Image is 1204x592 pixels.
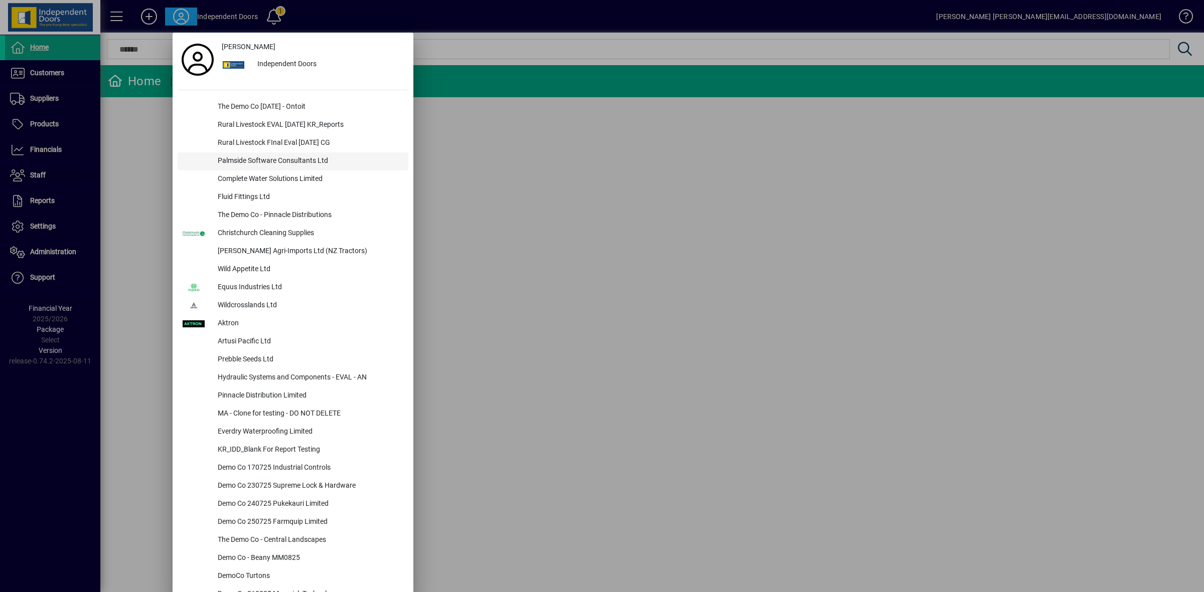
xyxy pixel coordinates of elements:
[210,152,408,170] div: Palmside Software Consultants Ltd
[178,261,408,279] button: Wild Appetite Ltd
[210,134,408,152] div: Rural Livestock FInal Eval [DATE] CG
[210,243,408,261] div: [PERSON_NAME] Agri-Imports Ltd (NZ Tractors)
[210,207,408,225] div: The Demo Co - Pinnacle Distributions
[178,387,408,405] button: Pinnacle Distribution Limited
[178,441,408,459] button: KR_IDD_Blank For Report Testing
[210,387,408,405] div: Pinnacle Distribution Limited
[210,477,408,495] div: Demo Co 230725 Supreme Lock & Hardware
[178,116,408,134] button: Rural Livestock EVAL [DATE] KR_Reports
[178,134,408,152] button: Rural Livestock FInal Eval [DATE] CG
[178,549,408,567] button: Demo Co - Beany MM0825
[210,513,408,531] div: Demo Co 250725 Farmquip Limited
[178,170,408,188] button: Complete Water Solutions Limited
[210,441,408,459] div: KR_IDD_Blank For Report Testing
[210,116,408,134] div: Rural Livestock EVAL [DATE] KR_Reports
[210,549,408,567] div: Demo Co - Beany MM0825
[178,405,408,423] button: MA - Clone for testing - DO NOT DELETE
[210,225,408,243] div: Christchurch Cleaning Supplies
[178,369,408,387] button: Hydraulic Systems and Components - EVAL - AN
[210,567,408,585] div: DemoCo Turtons
[178,567,408,585] button: DemoCo Turtons
[178,459,408,477] button: Demo Co 170725 Industrial Controls
[178,207,408,225] button: The Demo Co - Pinnacle Distributions
[178,51,218,69] a: Profile
[178,297,408,315] button: Wildcrosslands Ltd
[210,369,408,387] div: Hydraulic Systems and Components - EVAL - AN
[178,477,408,495] button: Demo Co 230725 Supreme Lock & Hardware
[210,261,408,279] div: Wild Appetite Ltd
[178,98,408,116] button: The Demo Co [DATE] - Ontoit
[210,333,408,351] div: Artusi Pacific Ltd
[178,333,408,351] button: Artusi Pacific Ltd
[210,279,408,297] div: Equus Industries Ltd
[249,56,408,74] div: Independent Doors
[218,56,408,74] button: Independent Doors
[210,170,408,188] div: Complete Water Solutions Limited
[218,38,408,56] a: [PERSON_NAME]
[210,98,408,116] div: The Demo Co [DATE] - Ontoit
[210,531,408,549] div: The Demo Co - Central Landscapes
[210,297,408,315] div: Wildcrosslands Ltd
[178,279,408,297] button: Equus Industries Ltd
[178,351,408,369] button: Prebble Seeds Ltd
[178,315,408,333] button: Aktron
[178,188,408,207] button: Fluid Fittings Ltd
[210,351,408,369] div: Prebble Seeds Ltd
[178,152,408,170] button: Palmside Software Consultants Ltd
[178,225,408,243] button: Christchurch Cleaning Supplies
[222,42,275,52] span: [PERSON_NAME]
[210,188,408,207] div: Fluid Fittings Ltd
[210,459,408,477] div: Demo Co 170725 Industrial Controls
[210,423,408,441] div: Everdry Waterproofing Limited
[210,405,408,423] div: MA - Clone for testing - DO NOT DELETE
[178,513,408,531] button: Demo Co 250725 Farmquip Limited
[210,315,408,333] div: Aktron
[178,531,408,549] button: The Demo Co - Central Landscapes
[178,423,408,441] button: Everdry Waterproofing Limited
[178,243,408,261] button: [PERSON_NAME] Agri-Imports Ltd (NZ Tractors)
[210,495,408,513] div: Demo Co 240725 Pukekauri Limited
[178,495,408,513] button: Demo Co 240725 Pukekauri Limited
